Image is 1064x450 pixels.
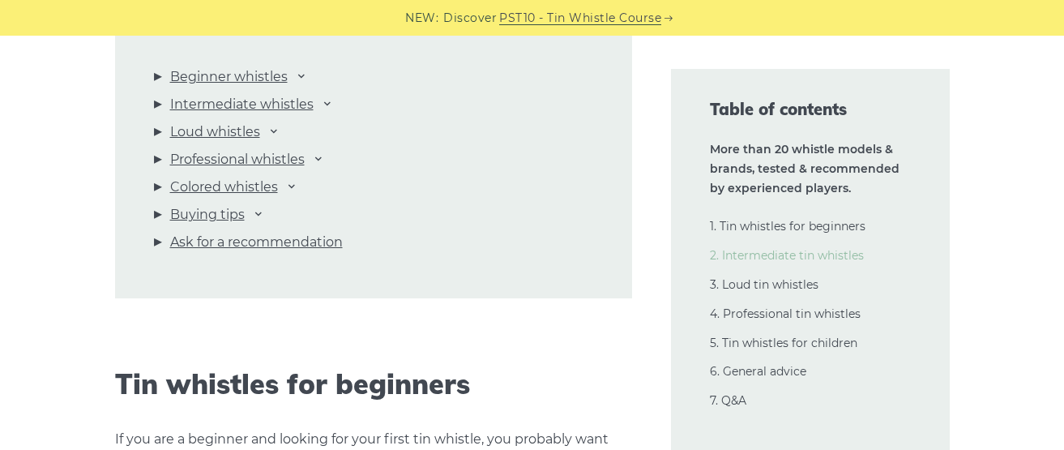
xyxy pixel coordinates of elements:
[443,9,497,28] span: Discover
[710,219,865,234] a: 1. Tin whistles for beginners
[170,232,343,253] a: Ask for a recommendation
[405,9,438,28] span: NEW:
[710,142,899,195] strong: More than 20 whistle models & brands, tested & recommended by experienced players.
[170,149,305,170] a: Professional whistles
[710,248,864,263] a: 2. Intermediate tin whistles
[170,122,260,143] a: Loud whistles
[710,336,857,350] a: 5. Tin whistles for children
[710,277,818,292] a: 3. Loud tin whistles
[710,364,806,379] a: 6. General advice
[170,66,288,88] a: Beginner whistles
[499,9,661,28] a: PST10 - Tin Whistle Course
[170,94,314,115] a: Intermediate whistles
[710,98,911,121] span: Table of contents
[170,177,278,198] a: Colored whistles
[170,204,245,225] a: Buying tips
[710,393,746,408] a: 7. Q&A
[710,306,861,321] a: 4. Professional tin whistles
[115,368,632,401] h2: Tin whistles for beginners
